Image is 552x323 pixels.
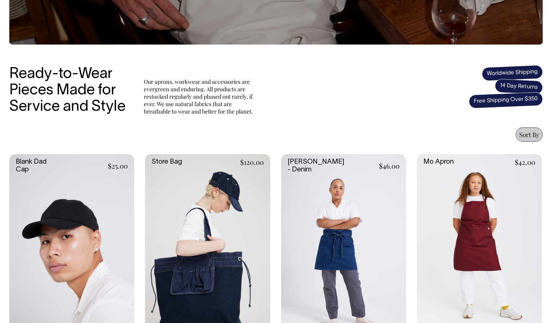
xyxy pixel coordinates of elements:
[469,92,543,109] span: Free Shipping Over $350
[482,65,543,81] span: Worldwide Shipping
[495,79,543,95] span: 14 Day Returns
[144,78,255,115] p: Our aprons, workwear and accessories are evergreen and enduring. All products are restocked regul...
[9,66,130,115] h3: Ready-to-Wear Pieces Made for Service and Style
[519,130,539,139] span: Sort By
